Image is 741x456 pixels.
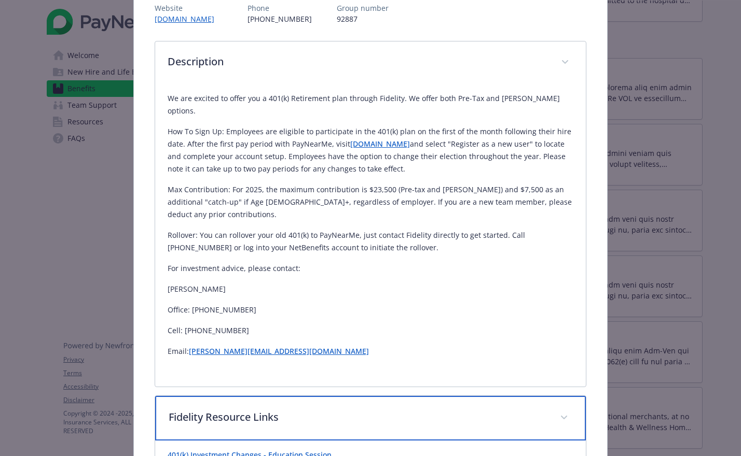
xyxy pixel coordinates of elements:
p: [PERSON_NAME] [168,283,573,295]
p: Description [168,54,548,69]
a: [PERSON_NAME][EMAIL_ADDRESS][DOMAIN_NAME] [189,346,369,356]
div: Fidelity Resource Links [155,396,586,440]
p: Website [155,3,223,13]
p: 92887 [337,13,389,24]
p: How To Sign Up: Employees are eligible to participate in the 401(k) plan on the first of the mont... [168,125,573,175]
p: For investment advice, please contact: [168,262,573,275]
p: Group number [337,3,389,13]
p: Max Contribution: For 2025, the maximum contribution is $23,500 (Pre-tax and [PERSON_NAME]) and $... [168,183,573,221]
p: Email: [168,345,573,358]
p: Rollover: You can rollover your old 401(k) to PayNearMe, just contact Fidelity directly to get st... [168,229,573,254]
p: Cell: [PHONE_NUMBER] [168,324,573,337]
p: Phone [248,3,312,13]
div: Description [155,84,586,387]
a: [DOMAIN_NAME] [350,139,410,149]
p: We are excited to offer you a 401(k) Retirement plan through Fidelity. We offer both Pre-Tax and ... [168,92,573,117]
p: [PHONE_NUMBER] [248,13,312,24]
div: Description [155,41,586,84]
p: Fidelity Resource Links [169,409,547,425]
a: [DOMAIN_NAME] [155,14,223,24]
p: Office: [PHONE_NUMBER] [168,304,573,316]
